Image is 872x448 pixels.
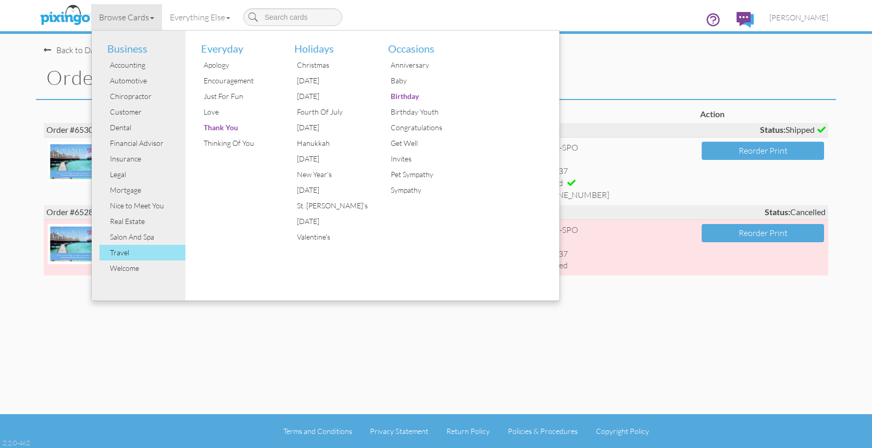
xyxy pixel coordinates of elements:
a: Chiropractor [99,89,185,104]
span: [PHONE_NUMBER] [537,190,609,200]
a: [DATE] [286,89,372,104]
div: [DATE] [294,120,372,135]
div: Sympathy [388,182,466,198]
a: Just For Fun [193,89,279,104]
th: Details [502,106,698,123]
a: Return Policy [446,427,490,435]
a: Welcome [99,260,185,276]
div: Nice to Meet You [107,198,185,214]
div: 31 [506,154,694,166]
a: [DATE] [286,182,372,198]
div: Hanukkah [294,135,372,151]
div: Insurance [107,151,185,167]
a: New Year's [286,167,372,182]
div: Christmas [294,57,372,73]
a: Thinking Of You [193,135,279,151]
div: Baby [388,73,466,89]
a: Accounting [99,57,185,73]
div: Encouragement [201,73,279,89]
img: comments.svg [737,12,754,28]
strong: Status: [760,125,786,134]
nav-back: Dashboard [44,34,828,56]
div: Thinking Of You [201,135,279,151]
div: CARD-SPO [506,224,694,236]
a: Dental [99,120,185,135]
a: Privacy Statement [370,427,428,435]
a: Get Well [380,135,466,151]
button: Reorder Print [702,142,824,160]
div: 2.2.0-462 [3,438,30,447]
a: Anniversary [380,57,466,73]
div: New Year's [294,167,372,182]
a: Mortgage [99,182,185,198]
a: Policies & Procedures [508,427,578,435]
div: Chiropractor [107,89,185,104]
div: Back to Dashboard [44,44,124,56]
a: Automotive [99,73,185,89]
div: Financial Advisor [107,135,185,151]
a: Apology [193,57,279,73]
div: 31 [506,236,694,248]
a: Hanukkah [286,135,372,151]
a: Nice to Meet You [99,198,185,214]
li: Holidays [286,31,372,58]
a: Fourth Of July [286,104,372,120]
a: St. [PERSON_NAME]'s [286,198,372,214]
button: Reorder Print [702,224,824,242]
span: Cancelled [765,206,826,218]
li: Everyday [193,31,279,58]
a: Congratulations [380,120,466,135]
span: [PERSON_NAME] [769,13,828,22]
div: Thank You [201,120,279,135]
div: Invites [388,151,466,167]
div: Order #65281 [44,205,828,219]
div: Salon And Spa [107,229,185,245]
div: Customer [107,104,185,120]
div: Real Estate [107,214,185,229]
a: [DATE] [286,120,372,135]
input: Search cards [243,8,342,26]
a: Valentine's [286,229,372,245]
img: pixingo logo [38,3,93,29]
div: Just For Fun [201,89,279,104]
div: Birthday Youth [388,104,466,120]
div: Dental [107,120,185,135]
a: Travel [99,245,185,260]
a: Copyright Policy [596,427,649,435]
div: Valentine's [294,229,372,245]
a: Real Estate [99,214,185,229]
a: Invites [380,151,466,167]
li: Occasions [380,31,466,58]
a: Sympathy [380,182,466,198]
div: [DATE] [294,73,372,89]
div: Birthday [388,89,466,104]
li: Business [99,31,185,58]
a: Insurance [99,151,185,167]
a: Salon And Spa [99,229,185,245]
a: Customer [99,104,185,120]
div: Fourth Of July [294,104,372,120]
div: Love [201,104,279,120]
a: Terms and Conditions [283,427,352,435]
div: [DATE] [294,182,372,198]
div: Mortgage [107,182,185,198]
div: [DATE] [294,89,372,104]
a: [DATE] [286,73,372,89]
a: Everything Else [162,4,238,30]
a: Thank You [193,120,279,135]
div: Automotive [107,73,185,89]
a: Birthday Youth [380,104,466,120]
span: Shipped [760,124,826,136]
strong: Status: [765,207,790,217]
div: Travel [107,245,185,260]
a: Christmas [286,57,372,73]
div: CARD-SPO [506,142,694,154]
div: Accounting [107,57,185,73]
div: Get Well [388,135,466,151]
div: St. [PERSON_NAME]'s [294,198,372,214]
a: [DATE] [286,214,372,229]
div: Anniversary [388,57,466,73]
a: Browse Cards [91,4,162,30]
div: [DATE] [294,214,372,229]
div: Legal [107,167,185,182]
